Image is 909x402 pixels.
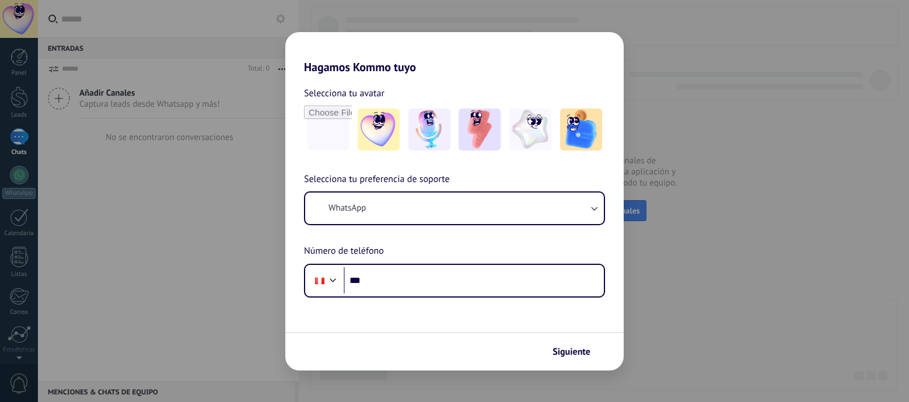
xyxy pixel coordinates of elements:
img: -3.jpeg [459,109,501,151]
img: -2.jpeg [408,109,450,151]
img: -5.jpeg [560,109,602,151]
h2: Hagamos Kommo tuyo [285,32,624,74]
img: -4.jpeg [509,109,551,151]
img: -1.jpeg [358,109,400,151]
div: Peru: + 51 [309,268,331,293]
button: WhatsApp [305,193,604,224]
span: Siguiente [553,348,590,356]
span: Selecciona tu preferencia de soporte [304,172,450,187]
span: WhatsApp [328,202,366,214]
span: Selecciona tu avatar [304,86,384,101]
span: Número de teléfono [304,244,384,259]
button: Siguiente [547,342,606,362]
